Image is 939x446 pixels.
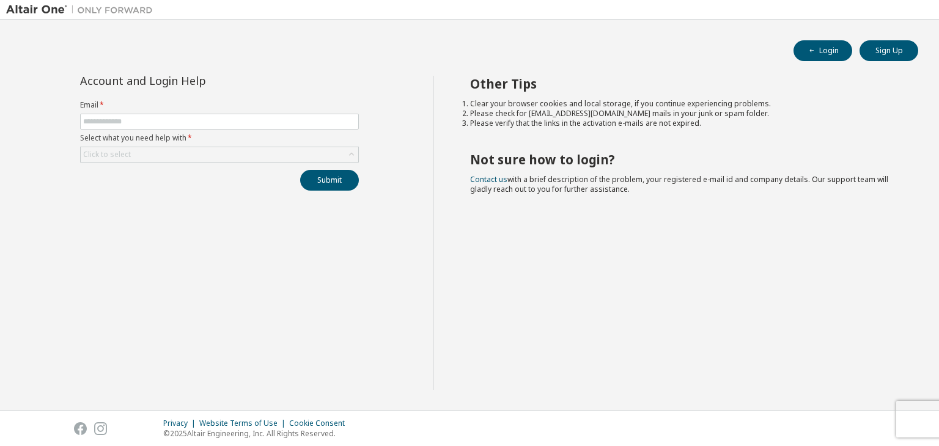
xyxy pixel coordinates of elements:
[199,419,289,428] div: Website Terms of Use
[74,422,87,435] img: facebook.svg
[163,428,352,439] p: © 2025 Altair Engineering, Inc. All Rights Reserved.
[470,152,897,167] h2: Not sure how to login?
[470,76,897,92] h2: Other Tips
[470,174,507,185] a: Contact us
[80,100,359,110] label: Email
[300,170,359,191] button: Submit
[470,109,897,119] li: Please check for [EMAIL_ADDRESS][DOMAIN_NAME] mails in your junk or spam folder.
[6,4,159,16] img: Altair One
[470,174,888,194] span: with a brief description of the problem, your registered e-mail id and company details. Our suppo...
[80,76,303,86] div: Account and Login Help
[470,119,897,128] li: Please verify that the links in the activation e-mails are not expired.
[470,99,897,109] li: Clear your browser cookies and local storage, if you continue experiencing problems.
[83,150,131,159] div: Click to select
[94,422,107,435] img: instagram.svg
[81,147,358,162] div: Click to select
[860,40,918,61] button: Sign Up
[289,419,352,428] div: Cookie Consent
[80,133,359,143] label: Select what you need help with
[163,419,199,428] div: Privacy
[794,40,852,61] button: Login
